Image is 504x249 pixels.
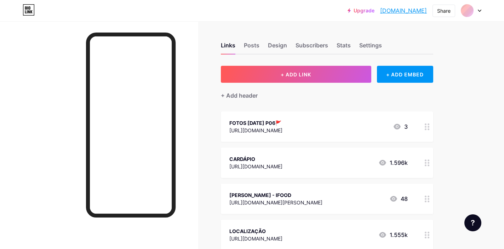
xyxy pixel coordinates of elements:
[393,122,408,131] div: 3
[229,127,282,134] div: [URL][DOMAIN_NAME]
[229,199,322,206] div: [URL][DOMAIN_NAME][PERSON_NAME]
[229,155,282,163] div: CARDÁPIO
[221,91,258,100] div: + Add header
[378,231,408,239] div: 1.555k
[229,119,282,127] div: FOTOS [DATE] P06🚩
[229,163,282,170] div: [URL][DOMAIN_NAME]
[268,41,287,54] div: Design
[296,41,328,54] div: Subscribers
[359,41,382,54] div: Settings
[437,7,451,15] div: Share
[229,227,282,235] div: LOCALIZAÇÃO
[229,191,322,199] div: [PERSON_NAME] - IFOOD
[244,41,259,54] div: Posts
[229,235,282,242] div: [URL][DOMAIN_NAME]
[281,71,311,77] span: + ADD LINK
[389,195,408,203] div: 48
[378,158,408,167] div: 1.596k
[221,66,371,83] button: + ADD LINK
[337,41,351,54] div: Stats
[221,41,235,54] div: Links
[377,66,433,83] div: + ADD EMBED
[380,6,427,15] a: [DOMAIN_NAME]
[348,8,374,13] a: Upgrade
